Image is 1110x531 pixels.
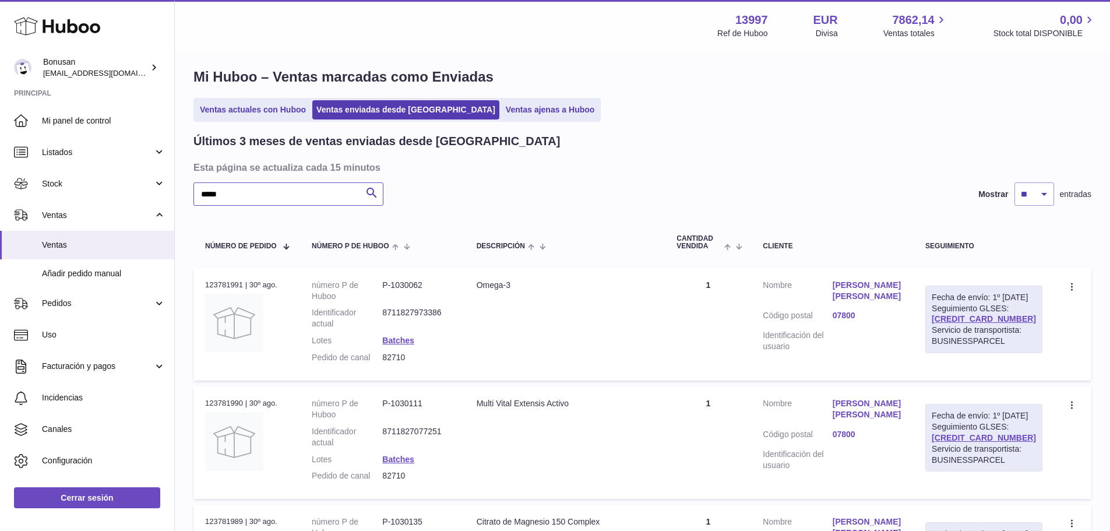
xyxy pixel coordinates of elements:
dt: Lotes [312,335,382,346]
td: 1 [665,268,751,381]
dd: P-1030062 [382,280,453,302]
span: Uso [42,329,165,340]
span: Ventas [42,240,165,251]
span: Descripción [477,242,525,250]
a: Ventas enviadas desde [GEOGRAPHIC_DATA] [312,100,499,119]
dt: Nombre [763,398,832,423]
div: Multi Vital Extensis Activo [477,398,654,409]
dt: Nombre [763,280,832,305]
div: 123781989 | 30º ago. [205,516,288,527]
div: Bonusan [43,57,148,79]
a: Ventas actuales con Huboo [196,100,310,119]
img: info@bonusan.es [14,59,31,76]
dt: número P de Huboo [312,280,382,302]
span: Incidencias [42,392,165,403]
dt: Identificación del usuario [763,330,832,352]
div: Seguimiento GLSES: [925,404,1042,472]
a: [PERSON_NAME] [PERSON_NAME] [833,398,902,420]
div: 123781991 | 30º ago. [205,280,288,290]
span: Añadir pedido manual [42,268,165,279]
span: Configuración [42,455,165,466]
dt: Pedido de canal [312,470,382,481]
span: [EMAIL_ADDRESS][DOMAIN_NAME] [43,68,171,78]
a: 0,00 Stock total DISPONIBLE [993,12,1096,39]
dt: Código postal [763,310,832,324]
span: Stock total DISPONIBLE [993,28,1096,39]
img: no-photo.jpg [205,413,263,471]
div: Servicio de transportista: BUSINESSPARCEL [932,444,1036,466]
span: Stock [42,178,153,189]
span: Canales [42,424,165,435]
span: Facturación y pagos [42,361,153,372]
dt: Pedido de canal [312,352,382,363]
dd: 8711827973386 [382,307,453,329]
a: Cerrar sesión [14,487,160,508]
div: Fecha de envío: 1º [DATE] [932,292,1036,303]
span: Cantidad vendida [676,235,721,250]
span: Número de pedido [205,242,277,250]
dt: número P de Huboo [312,398,382,420]
div: Seguimiento [925,242,1042,250]
strong: 13997 [735,12,768,28]
span: Mi panel de control [42,115,165,126]
a: 7862,14 Ventas totales [883,12,948,39]
strong: EUR [813,12,838,28]
div: Seguimiento GLSES: [925,286,1042,353]
div: Fecha de envío: 1º [DATE] [932,410,1036,421]
dt: Identificación del usuario [763,449,832,471]
dt: Lotes [312,454,382,465]
span: Pedidos [42,298,153,309]
span: 7862,14 [892,12,934,28]
div: Divisa [816,28,838,39]
a: [PERSON_NAME] [PERSON_NAME] [833,280,902,302]
span: Ventas totales [883,28,948,39]
h3: Esta página se actualiza cada 15 minutos [193,161,1088,174]
h1: Mi Huboo – Ventas marcadas como Enviadas [193,68,1091,86]
a: Batches [382,455,414,464]
div: 123781990 | 30º ago. [205,398,288,409]
a: [CREDIT_CARD_NUMBER] [932,433,1036,442]
span: Listados [42,147,153,158]
a: 07800 [833,310,902,321]
span: entradas [1060,189,1091,200]
dd: P-1030111 [382,398,453,420]
span: Ventas [42,210,153,221]
dd: 8711827077251 [382,426,453,448]
div: Servicio de transportista: BUSINESSPARCEL [932,325,1036,347]
h2: Últimos 3 meses de ventas enviadas desde [GEOGRAPHIC_DATA] [193,133,560,149]
a: Ventas ajenas a Huboo [502,100,599,119]
td: 1 [665,386,751,499]
img: no-photo.jpg [205,294,263,352]
a: [CREDIT_CARD_NUMBER] [932,314,1036,323]
div: Citrato de Magnesio 150 Complex [477,516,654,528]
div: Ref de Huboo [717,28,767,39]
dd: 82710 [382,352,453,363]
dt: Identificador actual [312,426,382,448]
dt: Identificador actual [312,307,382,329]
dt: Código postal [763,429,832,443]
div: Omega-3 [477,280,654,291]
a: 07800 [833,429,902,440]
a: Batches [382,336,414,345]
dd: 82710 [382,470,453,481]
span: número P de Huboo [312,242,389,250]
label: Mostrar [978,189,1008,200]
span: 0,00 [1060,12,1083,28]
div: Cliente [763,242,902,250]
